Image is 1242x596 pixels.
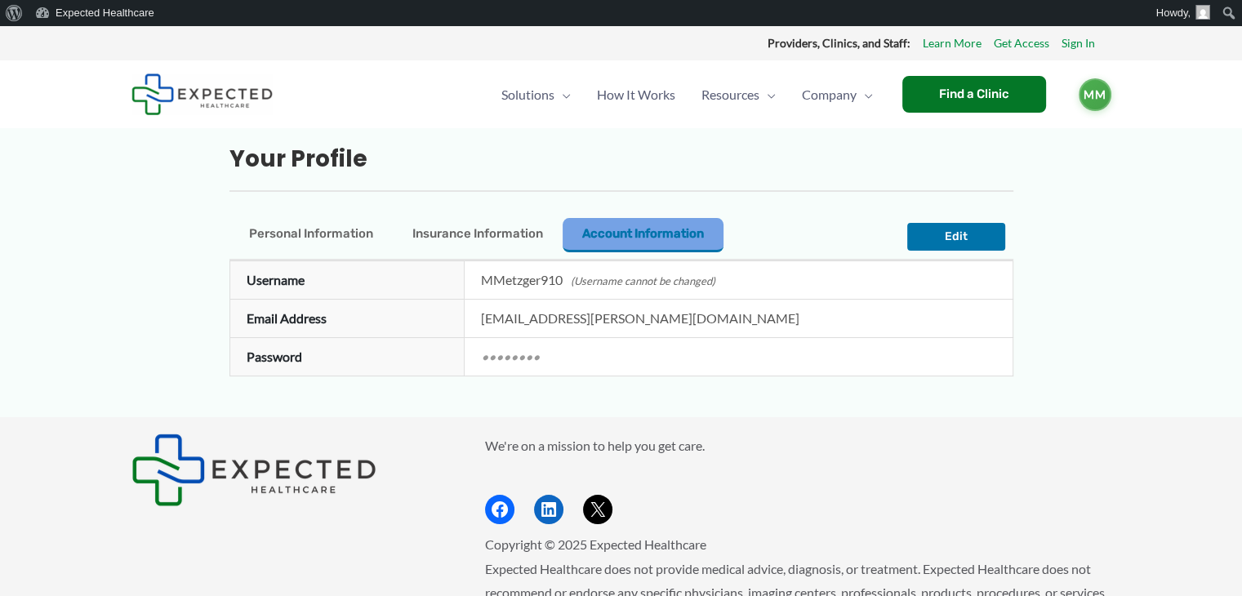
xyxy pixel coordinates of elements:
span: Solutions [501,66,554,123]
aside: Footer Widget 2 [485,434,1111,524]
aside: Footer Widget 1 [131,434,444,506]
a: Learn More [923,33,982,54]
button: Personal Information [229,218,393,252]
span: Menu Toggle [554,66,571,123]
button: Account Information [563,218,723,252]
span: Copyright © 2025 Expected Healthcare [485,536,706,552]
button: Insurance Information [393,218,563,252]
span: Company [802,66,857,123]
span: How It Works [597,66,675,123]
th: Username [229,261,465,300]
td: [EMAIL_ADDRESS][PERSON_NAME][DOMAIN_NAME] [465,300,1013,338]
th: Password [229,338,465,376]
a: ResourcesMenu Toggle [688,66,789,123]
strong: Providers, Clinics, and Staff: [768,36,910,50]
a: Find a Clinic [902,76,1046,113]
a: Get Access [994,33,1049,54]
p: We're on a mission to help you get care. [485,434,1111,458]
a: CompanyMenu Toggle [789,66,886,123]
span: (Username cannot be changed) [571,274,715,287]
nav: Primary Site Navigation [488,66,886,123]
a: How It Works [584,66,688,123]
a: MM [1079,78,1111,111]
img: Expected Healthcare Logo - side, dark font, small [131,434,376,506]
span: Menu Toggle [759,66,776,123]
a: Sign In [1062,33,1095,54]
h2: Your Profile [229,145,1013,174]
span: Resources [701,66,759,123]
span: Menu Toggle [857,66,873,123]
em: •••••••• [481,349,540,364]
button: Edit [907,223,1005,251]
td: MMetzger910 [465,261,1013,300]
th: Email Address [229,300,465,338]
img: Expected Healthcare Logo - side, dark font, small [131,73,273,115]
a: SolutionsMenu Toggle [488,66,584,123]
